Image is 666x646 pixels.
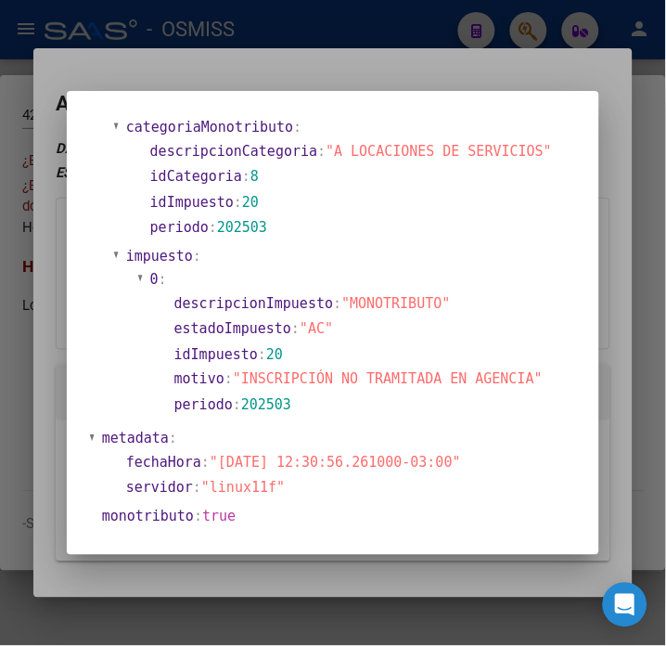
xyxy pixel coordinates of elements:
span: true [202,509,236,525]
span: : [317,143,326,160]
span: 0 [150,271,159,288]
span: : [193,480,201,497]
span: metadata [102,431,169,447]
span: 202503 [241,397,291,414]
span: : [234,194,242,211]
span: "A LOCACIONES DE SERVICIOS" [326,143,552,160]
span: monotributo [102,509,194,525]
span: idImpuesto [174,346,258,363]
span: : [193,248,201,265]
span: idCategoria [150,168,242,185]
span: descripcionCategoria [150,143,318,160]
span: : [293,119,301,136]
span: : [194,509,202,525]
span: "[DATE] 12:30:56.261000-03:00" [210,455,461,472]
span: fechaHora [126,455,201,472]
span: "linux11f" [201,480,285,497]
span: : [233,397,241,414]
span: : [333,295,341,312]
span: "AC" [300,320,333,337]
span: : [159,271,167,288]
span: 20 [266,346,283,363]
span: estadoImpuesto [174,320,291,337]
span: : [242,168,250,185]
span: categoriaMonotributo [126,119,294,136]
span: motivo [174,371,224,388]
div: Open Intercom Messenger [603,583,647,627]
span: : [258,346,266,363]
span: : [169,431,177,447]
span: : [291,320,300,337]
span: : [201,455,210,472]
span: 20 [242,194,259,211]
span: impuesto [126,248,193,265]
span: : [224,371,233,388]
span: 202503 [217,219,267,236]
span: 8 [250,168,259,185]
span: servidor [126,480,193,497]
span: descripcionImpuesto [174,295,334,312]
span: idImpuesto [150,194,234,211]
span: periodo [174,397,233,414]
span: : [209,219,217,236]
span: "INSCRIPCIÓN NO TRAMITADA EN AGENCIA" [233,371,543,388]
span: "MONOTRIBUTO" [341,295,450,312]
span: periodo [150,219,209,236]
